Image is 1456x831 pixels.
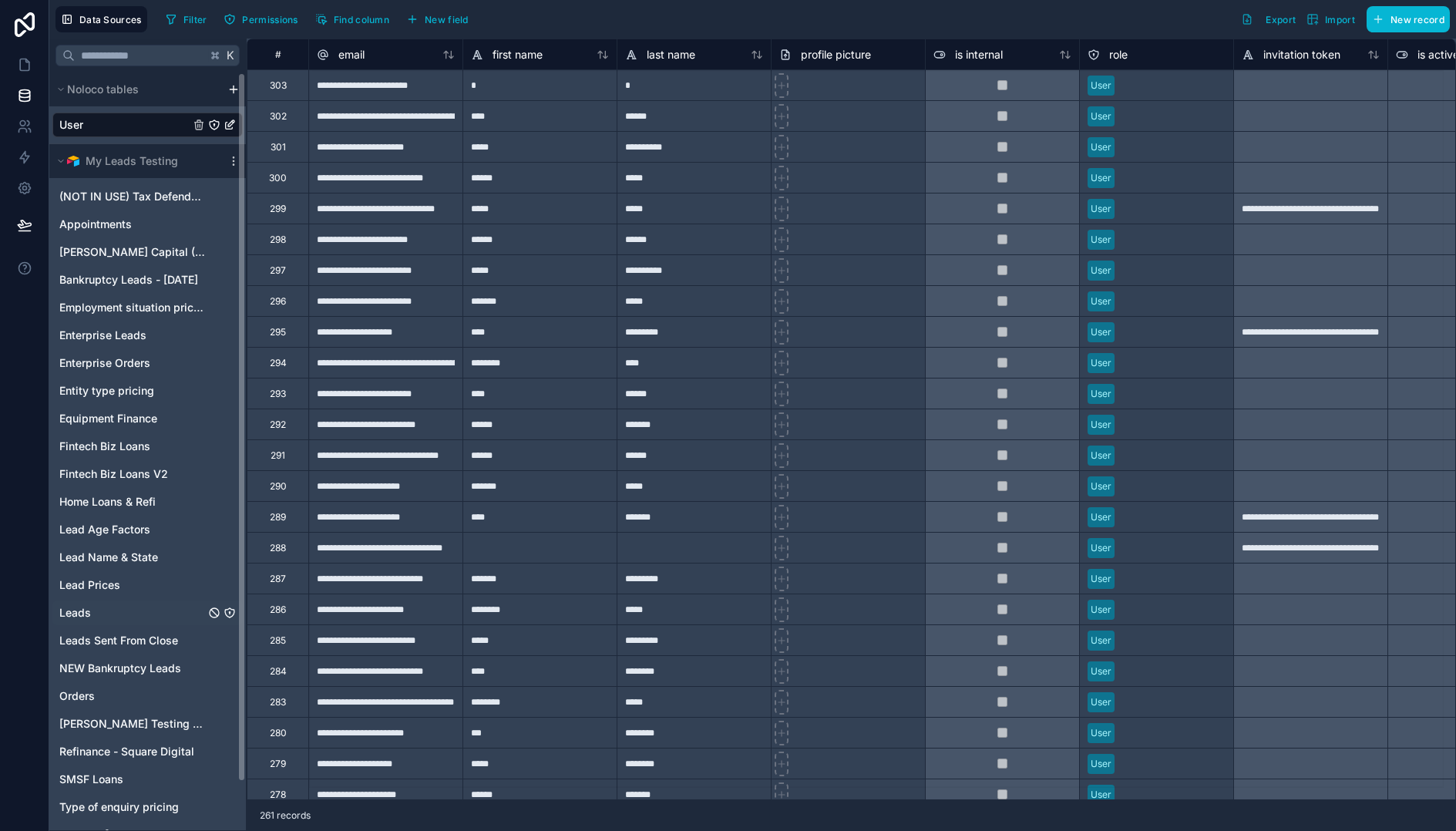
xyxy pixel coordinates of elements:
[1091,449,1111,463] div: User
[270,665,287,678] div: 284
[1091,726,1111,740] div: User
[270,634,286,647] div: 285
[1091,664,1111,678] div: User
[1360,6,1450,32] a: New record
[493,47,543,62] span: first name
[271,141,286,153] div: 301
[270,326,286,338] div: 295
[1091,479,1111,493] div: User
[1109,47,1128,62] span: role
[225,50,236,61] span: K
[271,449,285,462] div: 291
[1091,264,1111,278] div: User
[955,47,1003,62] span: is internal
[270,573,286,585] div: 287
[1091,325,1111,339] div: User
[270,542,286,554] div: 288
[270,789,286,801] div: 278
[218,8,303,31] button: Permissions
[259,49,297,60] div: #
[270,234,286,246] div: 298
[1091,387,1111,401] div: User
[1091,109,1111,123] div: User
[270,203,286,215] div: 299
[270,727,287,739] div: 280
[801,47,871,62] span: profile picture
[401,8,474,31] button: New field
[310,8,395,31] button: Find column
[269,172,287,184] div: 300
[218,8,309,31] a: Permissions
[1091,140,1111,154] div: User
[270,696,286,708] div: 283
[1091,603,1111,617] div: User
[1091,541,1111,555] div: User
[260,809,311,822] span: 261 records
[1091,788,1111,802] div: User
[1236,6,1301,32] button: Export
[1091,233,1111,247] div: User
[1091,695,1111,709] div: User
[270,758,286,770] div: 279
[1091,418,1111,432] div: User
[1325,14,1355,25] span: Import
[270,295,286,308] div: 296
[1390,14,1444,25] span: New record
[1266,14,1296,25] span: Export
[79,14,142,25] span: Data Sources
[338,47,365,62] span: email
[270,79,287,92] div: 303
[1091,294,1111,308] div: User
[55,6,147,32] button: Data Sources
[183,14,207,25] span: Filter
[242,14,298,25] span: Permissions
[160,8,213,31] button: Filter
[1091,572,1111,586] div: User
[270,480,287,493] div: 290
[270,264,286,277] div: 297
[270,511,286,523] div: 289
[1091,510,1111,524] div: User
[1091,171,1111,185] div: User
[425,14,469,25] span: New field
[1091,634,1111,648] div: User
[1091,356,1111,370] div: User
[270,388,286,400] div: 293
[270,419,286,431] div: 292
[1367,6,1450,32] button: New record
[1091,79,1111,93] div: User
[1091,757,1111,771] div: User
[270,357,287,369] div: 294
[1301,6,1360,32] button: Import
[1263,47,1340,62] span: invitation token
[270,604,286,616] div: 286
[334,14,389,25] span: Find column
[1091,202,1111,216] div: User
[647,47,695,62] span: last name
[270,110,287,123] div: 302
